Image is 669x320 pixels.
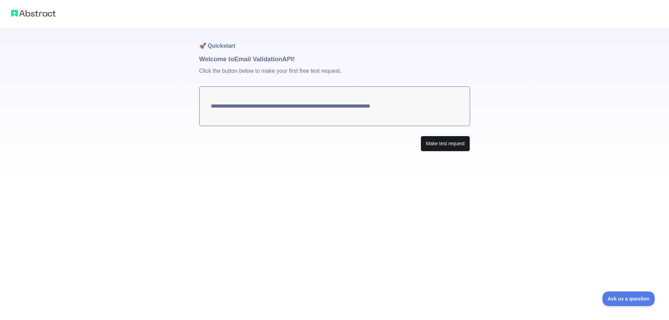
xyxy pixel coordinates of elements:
img: Abstract logo [11,8,56,18]
button: Make test request [421,136,470,151]
h1: Welcome to Email Validation API! [199,54,470,64]
iframe: Toggle Customer Support [602,291,655,306]
h1: 🚀 Quickstart [199,28,470,54]
p: Click the button below to make your first free test request. [199,64,470,86]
